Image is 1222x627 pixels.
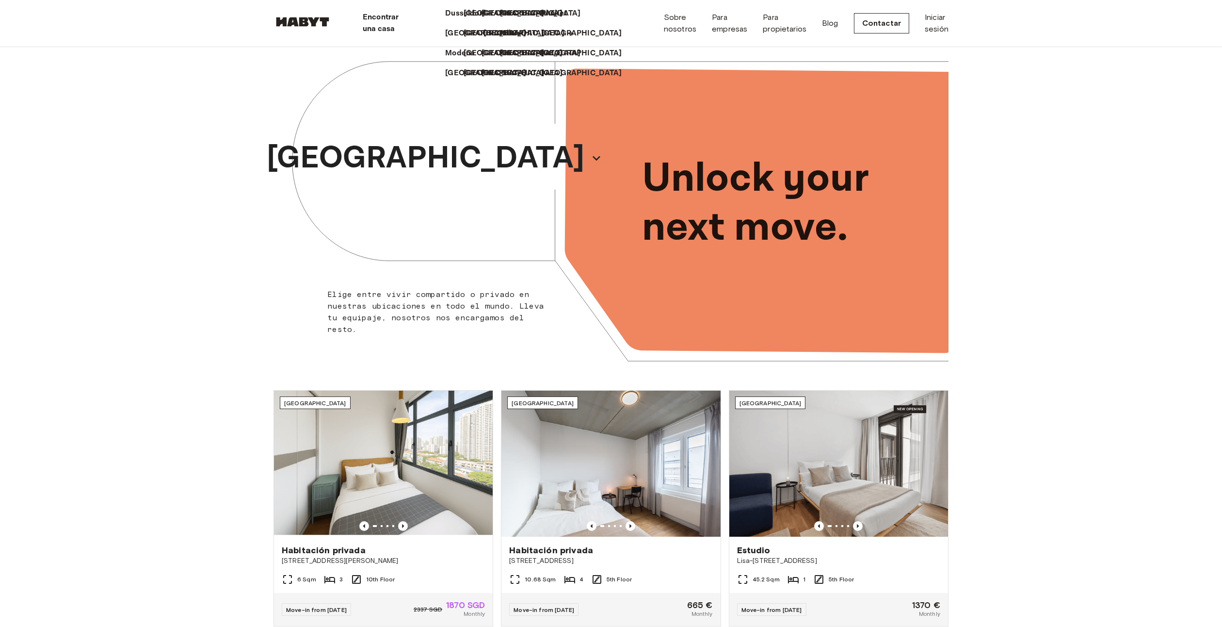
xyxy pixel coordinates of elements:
[854,13,909,33] a: Contactar
[501,390,721,627] a: Marketing picture of unit DE-04-037-026-03QPrevious imagePrevious image[GEOGRAPHIC_DATA]Habitació...
[664,12,696,35] a: Sobre nosotros
[366,575,395,584] span: 10th Floor
[919,610,940,618] span: Monthly
[445,67,526,79] p: [GEOGRAPHIC_DATA]
[263,132,606,184] button: [GEOGRAPHIC_DATA]
[740,399,802,407] span: [GEOGRAPHIC_DATA]
[579,575,583,584] span: 4
[541,28,622,39] p: [GEOGRAPHIC_DATA]
[541,8,567,19] p: Phuket
[753,575,780,584] span: 45.2 Sqm
[687,601,713,610] span: 665 €
[414,605,442,614] span: 2337 SGD
[925,12,949,35] a: Iniciar sesión
[297,575,316,584] span: 6 Sqm
[729,390,949,627] a: Marketing picture of unit DE-01-489-503-001Previous imagePrevious image[GEOGRAPHIC_DATA]EstudioLi...
[445,48,475,59] p: Modena
[274,391,493,537] img: Marketing picture of unit SG-01-116-001-02
[912,601,940,610] span: 1370 €
[737,544,771,556] span: Estudio
[500,8,581,19] p: [GEOGRAPHIC_DATA]
[642,154,933,252] p: Unlock your next move.
[445,28,526,39] p: [GEOGRAPHIC_DATA]
[339,575,343,584] span: 3
[500,8,591,19] a: [GEOGRAPHIC_DATA]
[482,67,563,79] p: [GEOGRAPHIC_DATA]
[482,48,563,59] p: [GEOGRAPHIC_DATA]
[482,48,572,59] a: [GEOGRAPHIC_DATA]
[273,17,332,27] img: Habyt
[500,48,591,59] a: [GEOGRAPHIC_DATA]
[525,575,556,584] span: 10.68 Sqm
[483,28,574,39] a: [GEOGRAPHIC_DATA]
[509,544,593,556] span: Habitación privada
[284,399,346,407] span: [GEOGRAPHIC_DATA]
[607,575,632,584] span: 5th Floor
[763,12,806,35] a: Para propietarios
[853,521,863,531] button: Previous image
[512,399,574,407] span: [GEOGRAPHIC_DATA]
[541,67,622,79] p: [GEOGRAPHIC_DATA]
[541,67,632,79] a: [GEOGRAPHIC_DATA]
[737,556,940,566] span: Lisa-[STREET_ADDRESS]
[482,8,572,19] a: [GEOGRAPHIC_DATA]
[445,67,536,79] a: [GEOGRAPHIC_DATA]
[464,28,554,39] a: [GEOGRAPHIC_DATA]
[282,544,366,556] span: Habitación privada
[691,610,713,618] span: Monthly
[541,48,622,59] p: [GEOGRAPHIC_DATA]
[483,28,564,39] p: [GEOGRAPHIC_DATA]
[464,48,554,59] a: [GEOGRAPHIC_DATA]
[500,48,581,59] p: [GEOGRAPHIC_DATA]
[803,575,805,584] span: 1
[446,601,485,610] span: 1870 SGD
[822,17,838,29] a: Blog
[514,606,574,613] span: Move-in from [DATE]
[541,28,632,39] a: [GEOGRAPHIC_DATA]
[741,606,802,613] span: Move-in from [DATE]
[363,12,399,35] p: Encontrar una casa
[482,8,563,19] p: [GEOGRAPHIC_DATA]
[464,610,485,618] span: Monthly
[626,521,635,531] button: Previous image
[464,28,545,39] p: [GEOGRAPHIC_DATA]
[729,391,948,537] img: Marketing picture of unit DE-01-489-503-001
[541,8,577,19] a: Phuket
[359,521,369,531] button: Previous image
[464,67,554,79] a: [GEOGRAPHIC_DATA]
[464,8,545,19] p: [GEOGRAPHIC_DATA]
[273,390,493,627] a: Marketing picture of unit SG-01-116-001-02Previous imagePrevious image[GEOGRAPHIC_DATA]Habitación...
[541,48,632,59] a: [GEOGRAPHIC_DATA]
[509,556,712,566] span: [STREET_ADDRESS]
[282,556,485,566] span: [STREET_ADDRESS][PERSON_NAME]
[464,48,545,59] p: [GEOGRAPHIC_DATA]
[587,521,596,531] button: Previous image
[464,67,545,79] p: [GEOGRAPHIC_DATA]
[398,521,408,531] button: Previous image
[445,8,495,19] a: Dusseldorf
[445,8,485,19] p: Dusseldorf
[814,521,824,531] button: Previous image
[327,289,550,335] p: Elige entre vivir compartido o privado en nuestras ubicaciones en todo el mundo. Lleva tu equipaj...
[464,8,554,19] a: [GEOGRAPHIC_DATA]
[501,391,720,537] img: Marketing picture of unit DE-04-037-026-03Q
[445,28,536,39] a: [GEOGRAPHIC_DATA]
[829,575,854,584] span: 5th Floor
[267,135,585,181] p: [GEOGRAPHIC_DATA]
[286,606,347,613] span: Move-in from [DATE]
[482,67,572,79] a: [GEOGRAPHIC_DATA]
[445,48,484,59] a: Modena
[712,12,747,35] a: Para empresas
